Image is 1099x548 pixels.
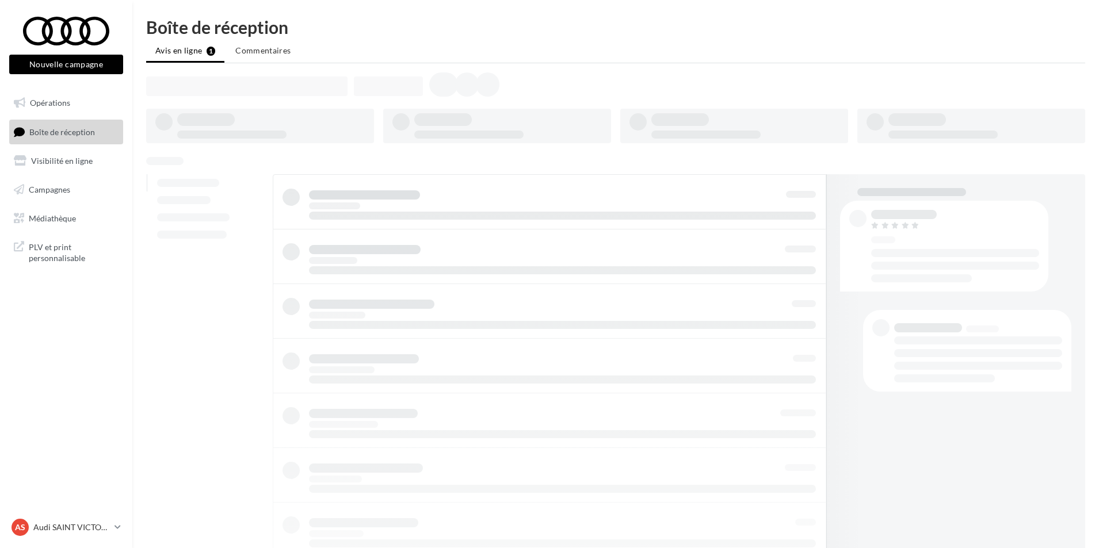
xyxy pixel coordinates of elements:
[29,213,76,223] span: Médiathèque
[29,239,119,264] span: PLV et print personnalisable
[15,522,25,533] span: AS
[9,55,123,74] button: Nouvelle campagne
[7,91,125,115] a: Opérations
[7,235,125,269] a: PLV et print personnalisable
[146,18,1085,36] div: Boîte de réception
[33,522,110,533] p: Audi SAINT VICTORET
[7,206,125,231] a: Médiathèque
[7,149,125,173] a: Visibilité en ligne
[29,185,70,194] span: Campagnes
[30,98,70,108] span: Opérations
[235,45,291,55] span: Commentaires
[9,516,123,538] a: AS Audi SAINT VICTORET
[7,120,125,144] a: Boîte de réception
[31,156,93,166] span: Visibilité en ligne
[29,127,95,136] span: Boîte de réception
[7,178,125,202] a: Campagnes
